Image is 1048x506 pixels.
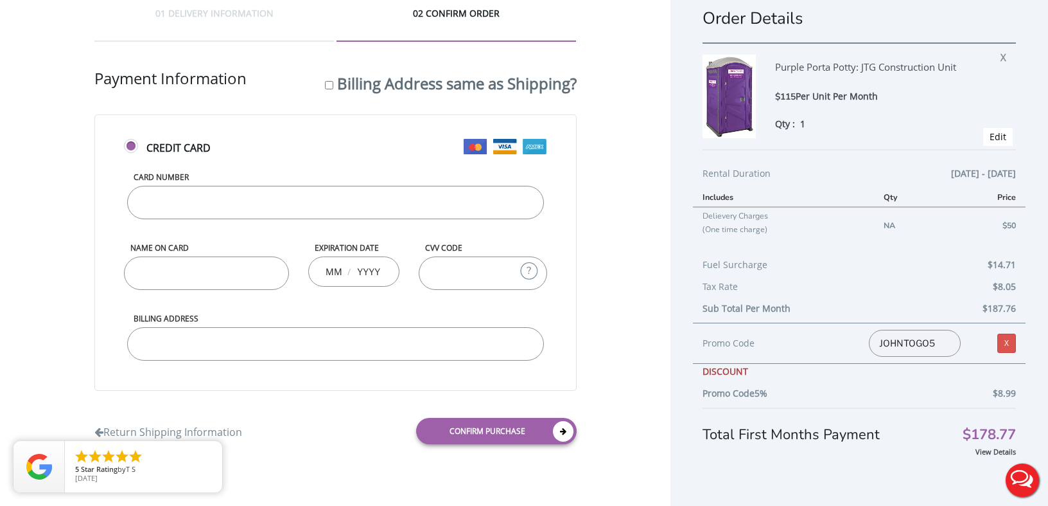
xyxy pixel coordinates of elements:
b: $187.76 [983,302,1016,314]
div: 01 DELIVERY INFORMATION [94,7,334,42]
div: Promo Code [703,336,850,351]
div: Fuel Surcharge [703,257,1016,279]
p: (One time charge) [703,222,864,236]
input: MM [326,258,342,284]
img: Review Rating [26,454,52,480]
span: $8.99 [993,386,1016,401]
li:  [101,449,116,464]
th: Price [945,188,1026,207]
label: Card Number [127,172,544,183]
span: [DATE] [75,473,98,483]
span: T S [126,464,135,474]
li:  [87,449,103,464]
span: [DATE] - [DATE] [951,166,1016,181]
th: Qty [874,188,945,207]
b: Sub Total Per Month [703,302,790,314]
div: Payment Information [94,68,577,114]
label: Name on Card [124,242,289,253]
a: Edit [990,131,1006,143]
label: CVV Code [419,242,547,253]
li:  [74,449,89,464]
td: NA [874,207,945,244]
span: $14.71 [988,257,1016,273]
span: X [1000,47,1013,64]
b: Promo Code % [703,387,767,399]
th: Includes [693,188,873,207]
span: by [75,465,212,474]
td: Delievery Charges [693,207,873,244]
td: $50 [945,207,1026,244]
label: Billing Address [127,313,544,324]
span: 5 [75,464,79,474]
div: Tax Rate [703,279,1016,301]
label: Expiration Date [308,242,399,253]
a: X [997,334,1016,353]
span: Star Rating [81,464,118,474]
div: Rental Duration [703,166,1016,188]
input: YYYY [356,258,381,284]
b: DISCOUNT [703,365,748,377]
label: Credit Card [124,141,547,168]
li:  [128,449,143,464]
label: Billing Address same as Shipping? [337,73,577,94]
a: Confirm purchase [416,418,577,444]
div: Purple Porta Potty: JTG Construction Unit [775,55,981,89]
a: Return Shipping Information [94,419,242,440]
span: $178.77 [963,428,1016,442]
a: View Details [975,447,1016,456]
span: / [345,266,352,278]
div: Qty : [775,117,981,131]
h1: Order Details [703,7,1016,30]
button: Live Chat [997,455,1048,506]
span: Per Unit Per Month [796,90,878,102]
div: 02 CONFIRM ORDER [336,7,576,42]
div: $115 [775,89,981,104]
li:  [114,449,130,464]
div: Total First Months Payment [703,408,1016,445]
span: $8.05 [993,279,1016,294]
element: 5 [755,387,760,399]
span: 1 [800,118,805,130]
